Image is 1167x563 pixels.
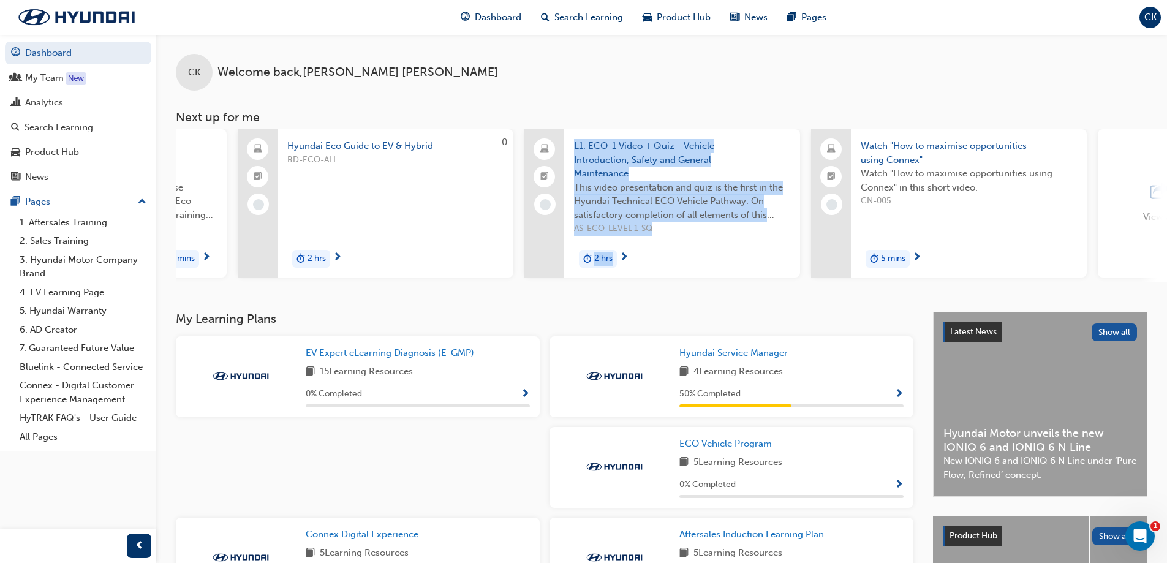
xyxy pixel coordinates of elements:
span: news-icon [11,172,20,183]
a: 3. Hyundai Motor Company Brand [15,251,151,283]
span: New IONIQ 6 and IONIQ 6 N Line under ‘Pure Flow, Refined’ concept. [943,454,1137,482]
span: 5 Learning Resources [693,546,782,561]
span: 50 % Completed [679,387,741,401]
a: News [5,166,151,189]
button: DashboardMy TeamAnalyticsSearch LearningProduct HubNews [5,39,151,191]
button: Show all [1092,323,1138,341]
img: Trak [581,370,648,382]
a: Product HubShow all [943,526,1138,546]
a: news-iconNews [720,5,777,30]
button: Pages [5,191,151,213]
span: AS-ECO-LEVEL 1-SQ [574,222,790,236]
span: learningRecordVerb_NONE-icon [826,199,837,210]
div: Analytics [25,96,63,110]
span: laptop-icon [254,142,262,157]
h3: Next up for me [156,110,1167,124]
h3: My Learning Plans [176,312,913,326]
button: Show Progress [894,477,904,493]
a: Latest NewsShow all [943,322,1137,342]
div: Search Learning [25,121,93,135]
span: Show Progress [894,480,904,491]
span: 0 [502,137,507,148]
a: guage-iconDashboard [451,5,531,30]
span: next-icon [912,252,921,263]
button: CK [1139,7,1161,28]
span: 110 mins [162,252,195,266]
div: Pages [25,195,50,209]
span: CN-005 [861,194,1077,208]
span: search-icon [541,10,550,25]
a: Latest NewsShow allHyundai Motor unveils the new IONIQ 6 and IONIQ 6 N LineNew IONIQ 6 and IONIQ ... [933,312,1147,497]
a: pages-iconPages [777,5,836,30]
span: next-icon [202,252,211,263]
span: Latest News [950,327,997,337]
a: 5. Hyundai Warranty [15,301,151,320]
span: 5 Learning Resources [693,455,782,470]
span: 0 % Completed [306,387,362,401]
img: Trak [207,370,274,382]
span: Show Progress [894,389,904,400]
span: news-icon [730,10,739,25]
span: duration-icon [296,251,305,267]
a: 0Hyundai Eco Guide to EV & HybridBD-ECO-ALLduration-icon2 hrs [238,129,513,278]
span: Aftersales Induction Learning Plan [679,529,824,540]
span: laptop-icon [540,142,549,157]
span: Hyundai Service Manager [679,347,788,358]
span: BD-ECO-ALL [287,153,504,167]
button: Show all [1092,527,1138,545]
a: 2. Sales Training [15,232,151,251]
span: laptop-icon [827,142,836,157]
span: car-icon [643,10,652,25]
span: Welcome back , [PERSON_NAME] [PERSON_NAME] [217,66,498,80]
div: My Team [25,71,64,85]
a: Dashboard [5,42,151,64]
span: ECO Vehicle Program [679,438,772,449]
a: 7. Guaranteed Future Value [15,339,151,358]
a: Search Learning [5,116,151,139]
span: L1. ECO-1 Video + Quiz - Vehicle Introduction, Safety and General Maintenance [574,139,790,181]
a: Product Hub [5,141,151,164]
div: News [25,170,48,184]
span: This video presentation and quiz is the first in the Hyundai Technical ECO Vehicle Pathway. On sa... [574,181,790,222]
span: Product Hub [950,531,997,541]
div: Tooltip anchor [66,72,86,85]
span: guage-icon [461,10,470,25]
span: Search Learning [554,10,623,25]
span: 5 Learning Resources [320,546,409,561]
span: Watch "How to maximise opportunities using Connex" in this short video. [861,167,1077,194]
span: 4 Learning Resources [693,365,783,380]
a: 4. EV Learning Page [15,283,151,302]
span: search-icon [11,123,20,134]
span: book-icon [306,546,315,561]
span: 1 [1150,521,1160,531]
span: next-icon [619,252,629,263]
a: Connex - Digital Customer Experience Management [15,376,151,409]
span: book-icon [306,365,315,380]
a: car-iconProduct Hub [633,5,720,30]
span: learningRecordVerb_NONE-icon [540,199,551,210]
span: booktick-icon [540,169,549,185]
a: EV Expert eLearning Diagnosis (E-GMP) [306,346,479,360]
a: 6. AD Creator [15,320,151,339]
span: booktick-icon [254,169,262,185]
a: L1. ECO-1 Video + Quiz - Vehicle Introduction, Safety and General MaintenanceThis video presentat... [524,129,800,278]
span: duration-icon [583,251,592,267]
span: book-icon [679,365,689,380]
span: Pages [801,10,826,25]
span: next-icon [333,252,342,263]
span: car-icon [11,147,20,158]
iframe: Intercom live chat [1125,521,1155,551]
a: Connex Digital Experience [306,527,423,542]
span: Hyundai Eco Guide to EV & Hybrid [287,139,504,153]
span: CK [1144,10,1157,25]
span: up-icon [138,194,146,210]
img: Trak [6,4,147,30]
img: Trak [581,461,648,473]
span: News [744,10,768,25]
a: My Team [5,67,151,89]
span: guage-icon [11,48,20,59]
span: book-icon [679,455,689,470]
a: HyTRAK FAQ's - User Guide [15,409,151,428]
a: Analytics [5,91,151,114]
